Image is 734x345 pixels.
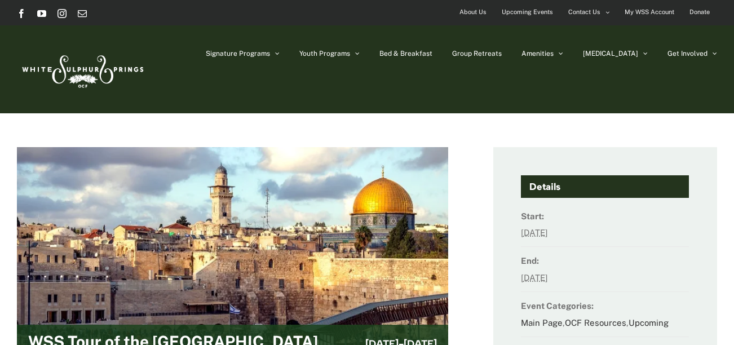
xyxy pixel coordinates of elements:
[521,253,689,269] dt: End:
[521,318,563,328] a: Main Page
[58,9,67,18] a: Instagram
[206,25,280,82] a: Signature Programs
[459,4,487,20] span: About Us
[379,25,432,82] a: Bed & Breakfast
[452,25,502,82] a: Group Retreats
[379,50,432,57] span: Bed & Breakfast
[521,208,689,224] dt: Start:
[521,273,548,282] abbr: 2026-03-03
[206,25,717,82] nav: Main Menu
[583,50,638,57] span: [MEDICAL_DATA]
[521,315,689,337] dd: , ,
[565,318,626,328] a: OCF Resources
[521,298,689,314] dt: Event Categories:
[521,50,554,57] span: Amenities
[78,9,87,18] a: Email
[452,50,502,57] span: Group Retreats
[689,4,710,20] span: Donate
[299,25,360,82] a: Youth Programs
[521,175,689,198] h4: Details
[502,4,553,20] span: Upcoming Events
[667,25,717,82] a: Get Involved
[37,9,46,18] a: YouTube
[521,25,563,82] a: Amenities
[206,50,270,57] span: Signature Programs
[583,25,648,82] a: [MEDICAL_DATA]
[299,50,350,57] span: Youth Programs
[625,4,674,20] span: My WSS Account
[629,318,669,328] a: Upcoming
[521,228,548,237] abbr: 2026-02-22
[667,50,708,57] span: Get Involved
[17,43,147,96] img: White Sulphur Springs Logo
[568,4,600,20] span: Contact Us
[17,9,26,18] a: Facebook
